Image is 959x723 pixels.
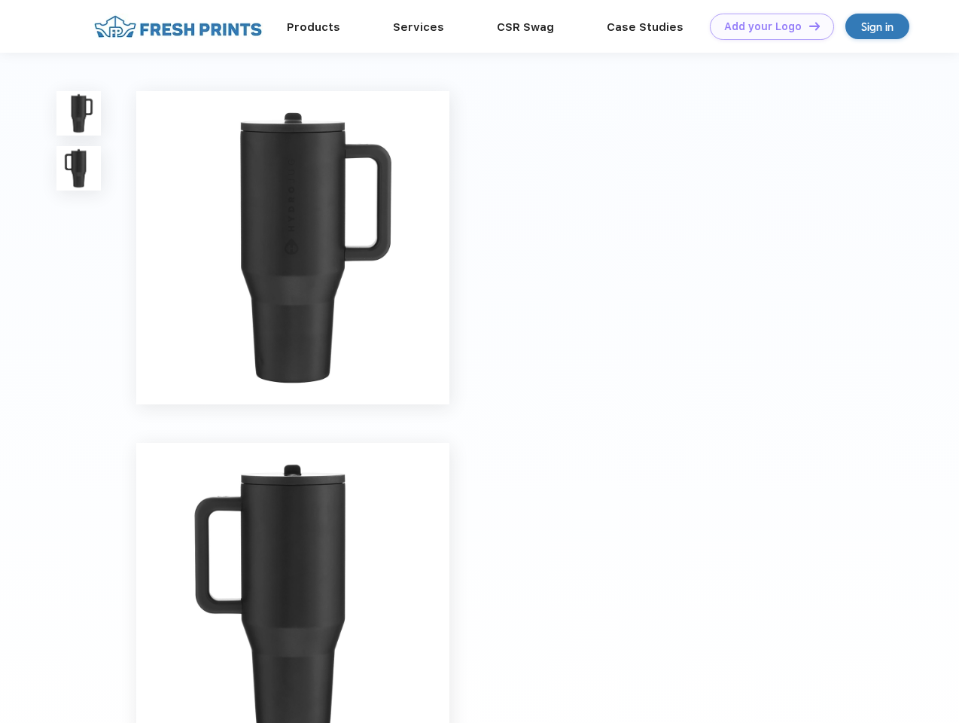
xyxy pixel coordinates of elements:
div: Add your Logo [724,20,802,33]
img: func=resize&h=100 [56,146,101,191]
img: fo%20logo%202.webp [90,14,266,40]
a: Products [287,20,340,34]
a: Sign in [845,14,909,39]
img: func=resize&h=640 [136,91,449,404]
img: func=resize&h=100 [56,91,101,136]
img: DT [809,22,820,30]
div: Sign in [861,18,894,35]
